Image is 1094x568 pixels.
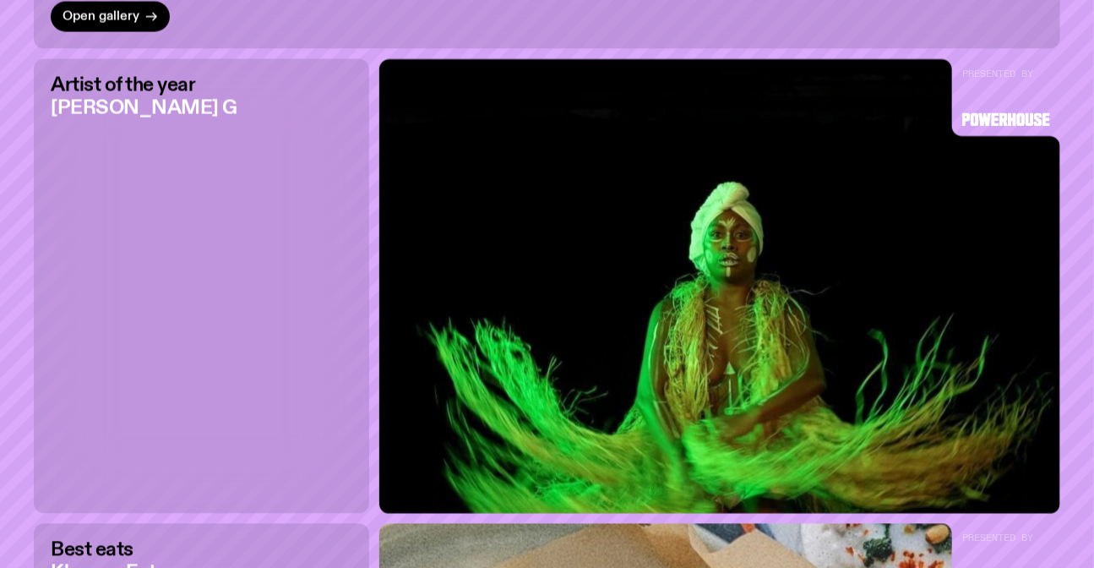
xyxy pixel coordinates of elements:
[962,69,1050,79] h4: Presented by
[63,11,139,24] span: Open gallery
[51,2,170,32] a: Open gallery
[379,59,1060,513] img: Stelly G stands against a black backdrop lit up with green and yellow light. She is wearing a flo...
[51,99,237,118] h3: [PERSON_NAME] G
[962,534,1050,543] h4: Presented by
[51,76,237,96] h2: Artist of the year
[51,541,183,560] h2: Best eats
